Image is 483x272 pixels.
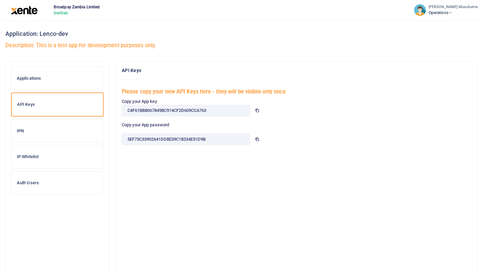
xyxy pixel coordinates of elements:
h3: Application: Lenco-dev [5,29,478,39]
h6: API Keys [17,102,98,107]
h6: Applications [17,76,98,81]
img: logo-large [11,6,38,14]
h6: Auth Users [17,180,98,186]
label: Copy your App password [122,122,169,128]
img: profile-user [414,4,426,16]
span: Broadpay Zambia Limited [51,4,102,10]
a: Auth Users [11,171,104,195]
a: IP Whitelist [11,145,104,168]
a: API Keys [11,92,104,117]
small: [PERSON_NAME] Musukuma [429,4,478,10]
h6: IPN [17,128,98,134]
span: Verified [51,10,102,16]
h5: Description: This is a test app for development purposes only. [5,42,478,49]
h4: API Keys [122,67,472,74]
label: Copy your App key [122,98,157,105]
a: logo-large logo-large [11,7,38,12]
a: Applications [11,67,104,90]
a: profile-user [PERSON_NAME] Musukuma Operations [414,4,478,16]
h5: Please copy your new API Keys here - they will be visible only once [122,88,472,95]
h6: IP Whitelist [17,154,98,159]
a: IPN [11,119,104,143]
span: Operations [429,10,478,16]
